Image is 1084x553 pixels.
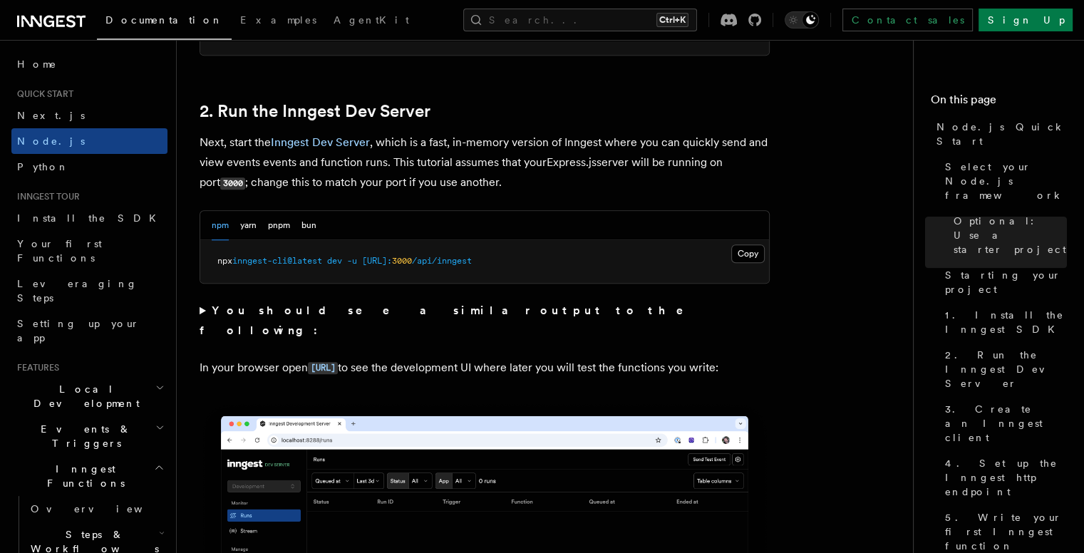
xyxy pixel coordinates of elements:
span: Setting up your app [17,318,140,343]
a: Examples [232,4,325,38]
span: Your first Functions [17,238,102,264]
h4: On this page [931,91,1067,114]
span: Inngest tour [11,191,80,202]
span: Features [11,362,59,373]
code: [URL] [308,362,338,374]
a: 1. Install the Inngest SDK [939,302,1067,342]
a: [URL] [308,361,338,374]
a: Next.js [11,103,167,128]
span: Node.js [17,135,85,147]
a: Setting up your app [11,311,167,351]
span: Install the SDK [17,212,165,224]
a: Leveraging Steps [11,271,167,311]
span: 3000 [392,256,412,266]
span: Quick start [11,88,73,100]
span: Starting your project [945,268,1067,296]
a: 4. Set up the Inngest http endpoint [939,450,1067,505]
span: Node.js Quick Start [936,120,1067,148]
button: Inngest Functions [11,456,167,496]
span: Python [17,161,69,172]
span: 1. Install the Inngest SDK [945,308,1067,336]
button: Search...Ctrl+K [463,9,697,31]
span: /api/inngest [412,256,472,266]
span: Optional: Use a starter project [954,214,1067,257]
a: Overview [25,496,167,522]
a: 3. Create an Inngest client [939,396,1067,450]
a: Sign Up [979,9,1073,31]
span: 4. Set up the Inngest http endpoint [945,456,1067,499]
span: Inngest Functions [11,462,154,490]
span: Select your Node.js framework [945,160,1067,202]
code: 3000 [220,177,245,190]
span: [URL]: [362,256,392,266]
a: Optional: Use a starter project [948,208,1067,262]
kbd: Ctrl+K [656,13,688,27]
span: 2. Run the Inngest Dev Server [945,348,1067,391]
span: Leveraging Steps [17,278,138,304]
summary: You should see a similar output to the following: [200,301,770,341]
a: 2. Run the Inngest Dev Server [200,101,430,121]
span: dev [327,256,342,266]
button: Copy [731,244,765,263]
p: Next, start the , which is a fast, in-memory version of Inngest where you can quickly send and vi... [200,133,770,193]
a: Python [11,154,167,180]
p: In your browser open to see the development UI where later you will test the functions you write: [200,358,770,378]
span: Local Development [11,382,155,410]
a: Node.js [11,128,167,154]
strong: You should see a similar output to the following: [200,304,703,337]
a: AgentKit [325,4,418,38]
a: Starting your project [939,262,1067,302]
a: Install the SDK [11,205,167,231]
span: Overview [31,503,177,515]
a: Contact sales [842,9,973,31]
span: AgentKit [334,14,409,26]
button: npm [212,211,229,240]
span: inngest-cli@latest [232,256,322,266]
span: 5. Write your first Inngest function [945,510,1067,553]
span: Events & Triggers [11,422,155,450]
button: yarn [240,211,257,240]
span: -u [347,256,357,266]
button: Local Development [11,376,167,416]
button: bun [301,211,316,240]
button: Events & Triggers [11,416,167,456]
span: Next.js [17,110,85,121]
a: Home [11,51,167,77]
span: npx [217,256,232,266]
a: Node.js Quick Start [931,114,1067,154]
button: pnpm [268,211,290,240]
span: Home [17,57,57,71]
span: Documentation [105,14,223,26]
a: Your first Functions [11,231,167,271]
span: 3. Create an Inngest client [945,402,1067,445]
button: Toggle dark mode [785,11,819,29]
span: Examples [240,14,316,26]
a: Select your Node.js framework [939,154,1067,208]
a: 2. Run the Inngest Dev Server [939,342,1067,396]
a: Documentation [97,4,232,40]
a: Inngest Dev Server [271,135,370,149]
